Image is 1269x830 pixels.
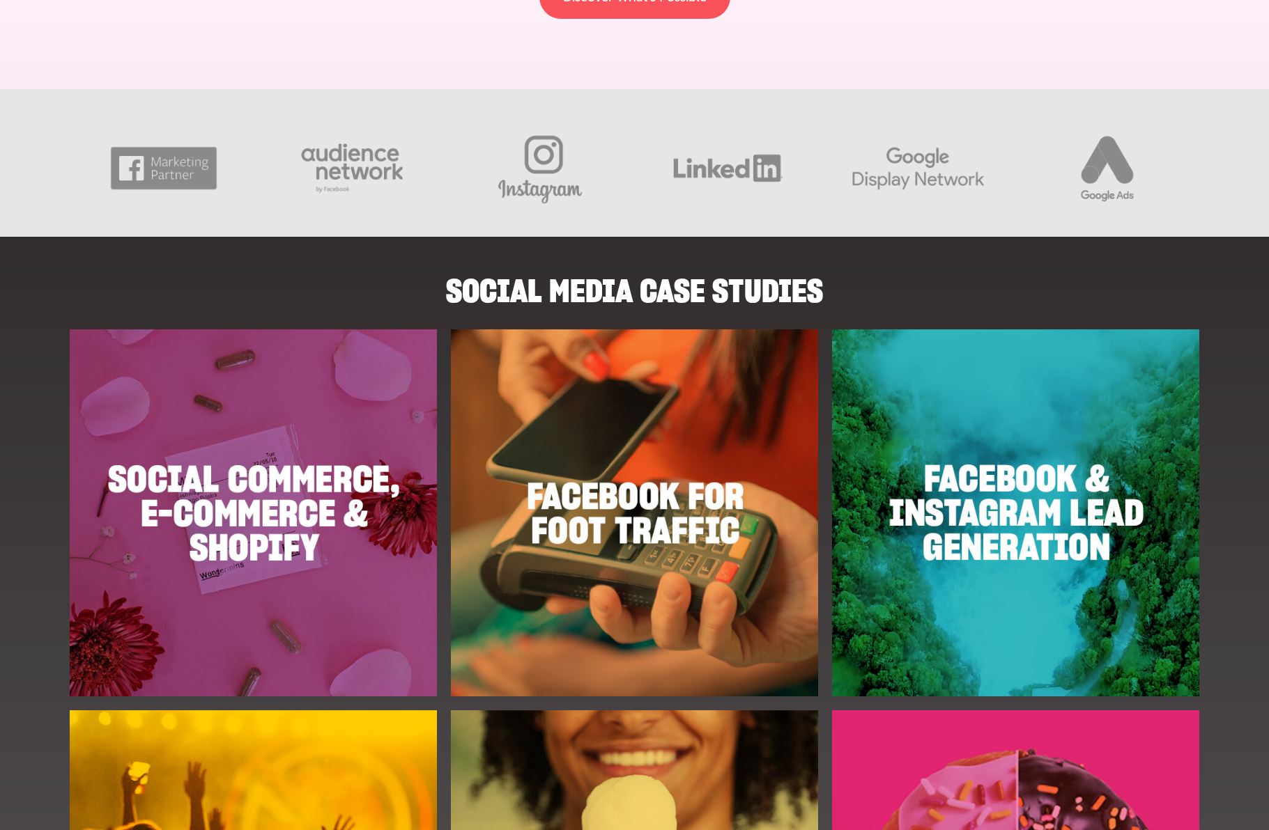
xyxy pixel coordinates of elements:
img: Ent-GoogleAds-GREY.png [1011,126,1199,211]
img: Facebook &amp; Instagram lead generation [832,329,1199,696]
img: Ent-GDN-GREY.png [823,126,1011,211]
img: Ent-Instagram-GREY.png [446,126,634,211]
h2: SOCIAL MEDIA CASE STUDIES [146,263,1122,305]
img: Facebook for foot traffic [451,329,818,696]
img: Ent-Audience-GREY.png [258,126,446,211]
img: Ent-FMP-GREY.png [70,126,258,211]
img: Social Commerce, E-Commerce and Shopify [70,329,437,696]
img: Ent-LinkedIn-GREY.png [634,126,822,211]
